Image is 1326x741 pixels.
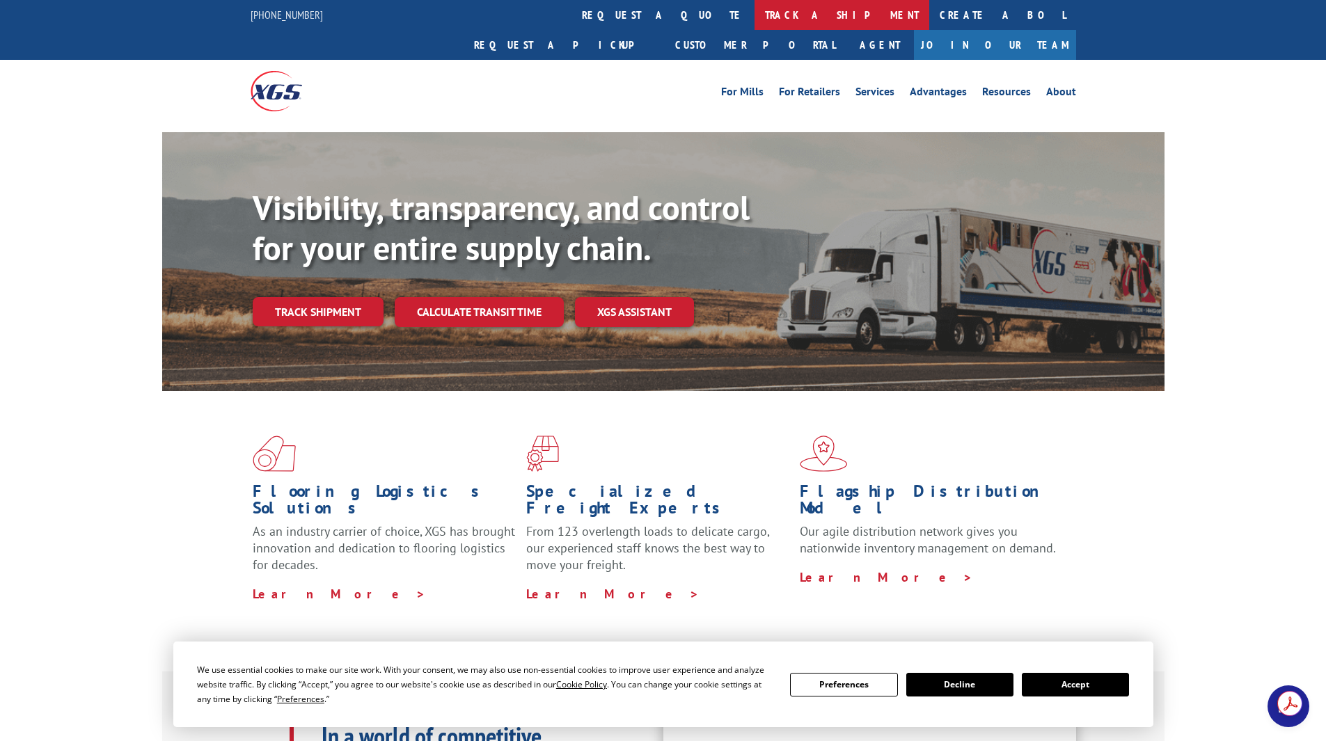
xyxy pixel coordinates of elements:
[556,678,607,690] span: Cookie Policy
[464,30,665,60] a: Request a pickup
[721,86,764,102] a: For Mills
[800,523,1056,556] span: Our agile distribution network gives you nationwide inventory management on demand.
[779,86,840,102] a: For Retailers
[251,8,323,22] a: [PHONE_NUMBER]
[253,297,384,326] a: Track shipment
[253,186,750,269] b: Visibility, transparency, and control for your entire supply chain.
[855,86,894,102] a: Services
[790,673,897,696] button: Preferences
[253,436,296,472] img: xgs-icon-total-supply-chain-intelligence-red
[665,30,846,60] a: Customer Portal
[253,483,516,523] h1: Flooring Logistics Solutions
[800,436,848,472] img: xgs-icon-flagship-distribution-model-red
[906,673,1013,696] button: Decline
[846,30,914,60] a: Agent
[800,569,973,585] a: Learn More >
[526,586,700,602] a: Learn More >
[173,642,1153,727] div: Cookie Consent Prompt
[1046,86,1076,102] a: About
[253,523,515,573] span: As an industry carrier of choice, XGS has brought innovation and dedication to flooring logistics...
[253,586,426,602] a: Learn More >
[800,483,1063,523] h1: Flagship Distribution Model
[526,483,789,523] h1: Specialized Freight Experts
[910,86,967,102] a: Advantages
[197,662,773,706] div: We use essential cookies to make our site work. With your consent, we may also use non-essential ...
[395,297,564,327] a: Calculate transit time
[914,30,1076,60] a: Join Our Team
[982,86,1031,102] a: Resources
[526,523,789,585] p: From 123 overlength loads to delicate cargo, our experienced staff knows the best way to move you...
[575,297,694,327] a: XGS ASSISTANT
[1268,685,1309,727] div: Open chat
[526,436,559,472] img: xgs-icon-focused-on-flooring-red
[1022,673,1129,696] button: Accept
[277,693,324,705] span: Preferences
